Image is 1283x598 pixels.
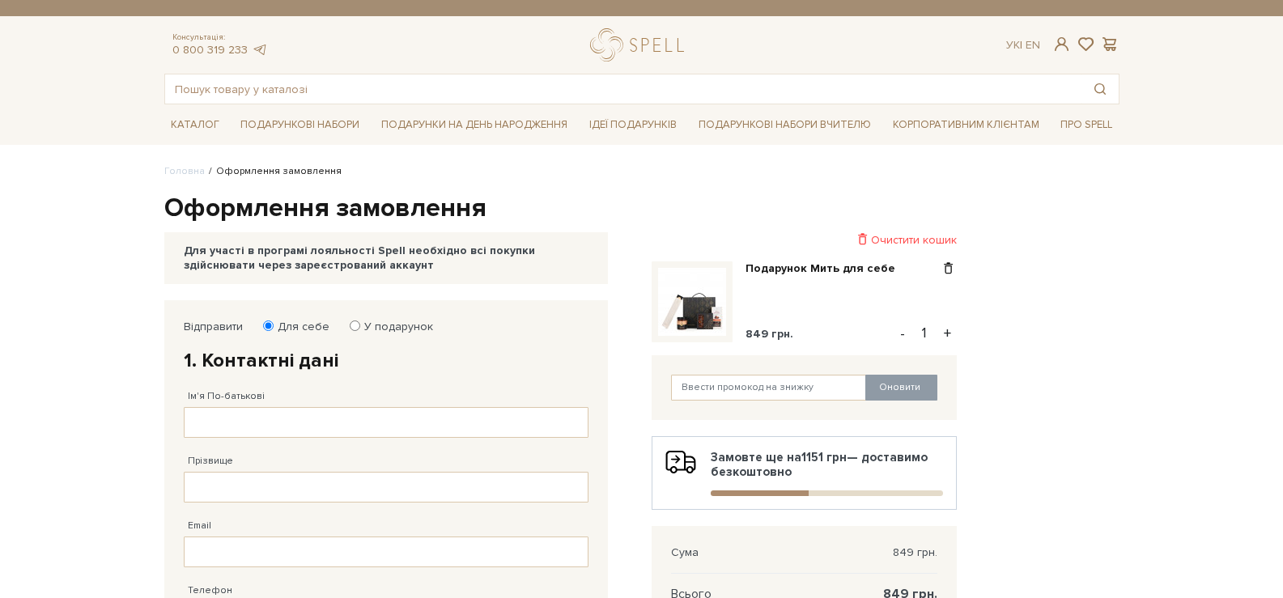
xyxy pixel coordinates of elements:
a: Ідеї подарунків [583,112,683,138]
button: Пошук товару у каталозі [1081,74,1119,104]
label: Ім'я По-батькові [188,389,265,404]
a: En [1026,38,1040,52]
input: Пошук товару у каталозі [165,74,1081,104]
div: Очистити кошик [652,232,957,248]
button: - [894,321,911,346]
a: Подарункові набори [234,112,366,138]
button: + [938,321,957,346]
span: 849 грн. [893,545,937,560]
li: Оформлення замовлення [205,164,342,179]
input: У подарунок [350,320,360,331]
a: Подарункові набори Вчителю [692,111,877,138]
a: Корпоративним клієнтам [886,112,1046,138]
img: Подарунок Мить для себе [658,268,726,336]
input: Для себе [263,320,274,331]
h1: Оформлення замовлення [164,192,1119,226]
div: Для участі в програмі лояльності Spell необхідно всі покупки здійснювати через зареєстрований акк... [184,244,588,273]
a: logo [590,28,691,61]
label: Email [188,519,211,533]
label: Відправити [184,320,243,334]
div: Замовте ще на — доставимо безкоштовно [665,450,943,496]
a: Головна [164,165,205,177]
label: Прізвище [188,454,233,469]
span: Консультація: [172,32,268,43]
a: 0 800 319 233 [172,43,248,57]
label: У подарунок [354,320,433,334]
label: Телефон [188,583,232,598]
div: Ук [1006,38,1040,53]
a: telegram [252,43,268,57]
h2: 1. Контактні дані [184,348,588,373]
label: Для себе [267,320,329,334]
a: Про Spell [1054,112,1119,138]
a: Подарунок Мить для себе [746,261,907,276]
span: 849 грн. [746,327,793,341]
b: 1151 грн [801,450,847,464]
input: Ввести промокод на знижку [671,375,867,401]
a: Каталог [164,112,226,138]
a: Подарунки на День народження [375,112,574,138]
span: | [1020,38,1022,52]
span: Сума [671,545,699,560]
button: Оновити [865,375,937,401]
